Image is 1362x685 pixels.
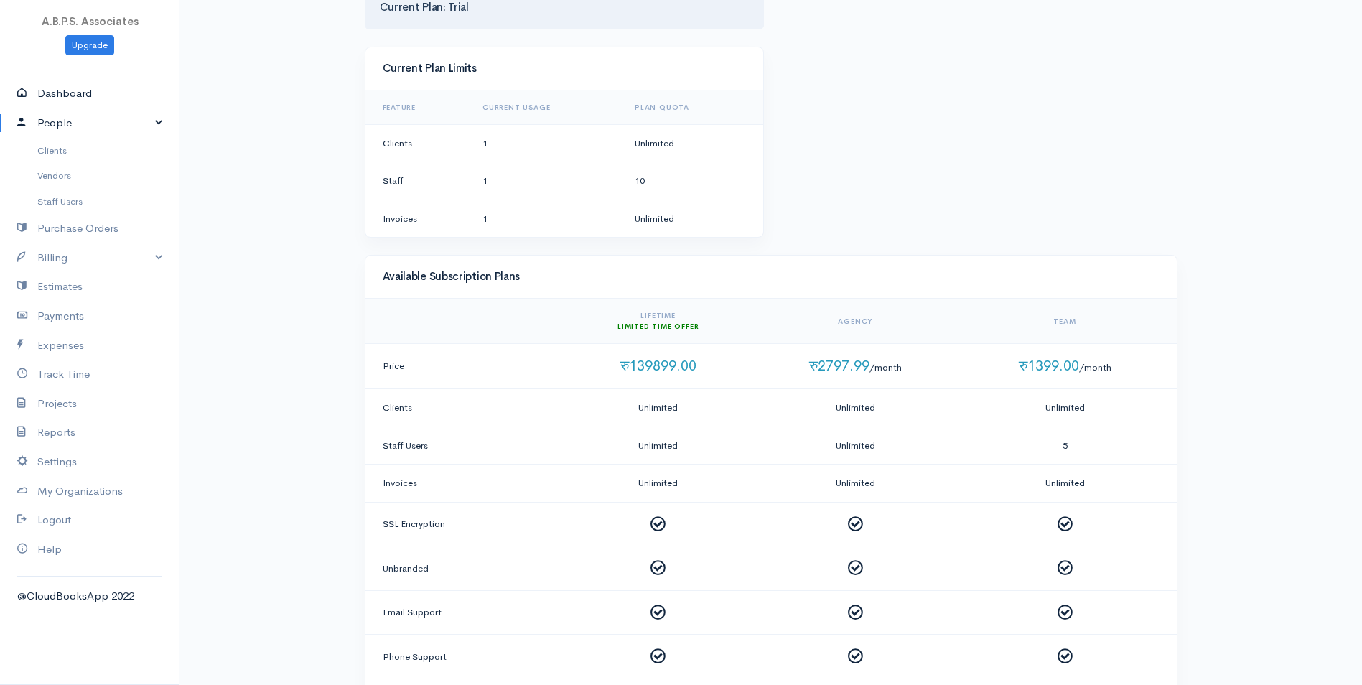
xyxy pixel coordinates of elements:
span: Unlimited [836,401,875,414]
td: Unlimited [623,124,763,162]
h4: Current Plan: Trial [380,1,749,14]
span: Unlimited [1045,477,1085,489]
td: 1 [471,162,623,200]
td: SSL Encryption [365,502,565,546]
th: Feature [365,90,472,125]
td: Clients [365,124,472,162]
td: Phone Support [365,635,565,679]
span: Unlimited [638,477,678,489]
td: 1 [471,124,623,162]
td: Invoices [365,200,472,237]
th: Current Usage [471,90,623,125]
td: Unbranded [365,546,565,591]
span: 5 [1063,439,1068,452]
span: Unlimited [638,439,678,452]
h4: Available Subscription Plans [383,271,1160,283]
span: Unlimited [836,439,875,452]
td: Unlimited [623,200,763,237]
td: /month [959,344,1177,389]
span: Unlimited [638,401,678,414]
td: Staff [365,162,472,200]
th: Agency [752,299,959,344]
a: Upgrade [65,35,114,56]
td: Price [365,344,565,389]
span: रु1399.00 [1019,357,1079,375]
span: Unlimited [836,477,875,489]
td: 10 [623,162,763,200]
td: Invoices [365,465,565,503]
span: Unlimited [1045,401,1085,414]
td: /month [752,344,959,389]
th: Lifetime [564,299,752,344]
th: Plan Quota [623,90,763,125]
td: Clients [365,389,565,427]
td: Email Support [365,590,565,635]
div: @CloudBooksApp 2022 [17,588,162,605]
span: A.B.P.S. Associates [42,14,139,28]
span: रु139899.00 [620,357,696,375]
h4: Current Plan Limits [383,62,746,75]
th: Team [959,299,1177,344]
span: रु2797.99 [809,357,869,375]
td: Staff Users [365,427,565,465]
span: Limited Time Offer [617,322,699,331]
td: 1 [471,200,623,237]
